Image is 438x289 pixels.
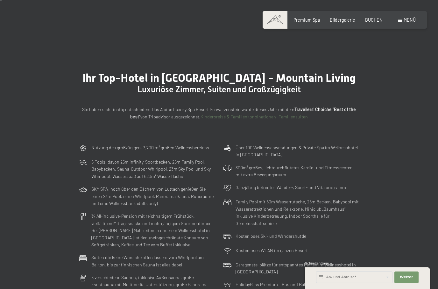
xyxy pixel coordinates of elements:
strong: Travellers' Choiche "Best of the best" [130,107,356,119]
a: Bildergalerie [330,17,355,23]
p: SKY SPA: hoch über den Dächern von Luttach genießen Sie einen 23m Pool, einen Whirlpool, Panorama... [91,186,215,207]
p: Family Pool mit 60m Wasserrutsche, 25m Becken, Babypool mit Wasserattraktionen und Relaxzone. Min... [236,198,359,227]
p: Kostenloses Ski- und Wandershuttle [236,233,306,240]
a: BUCHEN [365,17,383,23]
span: Luxuriöse Zimmer, Suiten und Großzügigkeit [138,85,301,94]
a: Kinderpreise & Familienkonbinationen- Familiensuiten [201,114,308,119]
span: Schnellanfrage [305,261,329,265]
span: Weiter [400,275,413,280]
a: Premium Spa [293,17,320,23]
span: Ihr Top-Hotel in [GEOGRAPHIC_DATA] - Mountain Living [82,71,356,84]
p: Kostenloses WLAN im ganzen Resort [236,247,308,254]
span: Menü [404,17,416,23]
p: 6 Pools, davon 25m Infinity-Sportbecken, 25m Family Pool, Babybecken, Sauna-Outdoor Whirlpool, 23... [91,159,215,180]
p: Suiten die keine Wünsche offen lassen: vom Whirlpool am Balkon, bis zur finnischen Sauna ist alle... [91,254,215,268]
p: Nutzung des großzügigen, 7.700 m² großen Wellnessbereichs [91,144,209,152]
p: Garagenstellplätze für entspanntes Parken im Wellnesshotel in [GEOGRAPHIC_DATA] [236,261,359,276]
p: Sie haben sich richtig entschieden: Das Alpine Luxury Spa Resort Schwarzenstein wurde dieses Jahr... [79,106,359,120]
p: Ganzjährig betreutes Wander-, Sport- und Vitalprogramm [236,184,346,191]
p: 300m² großes, lichtdurchflutetes Kardio- und Fitnesscenter mit extra Bewegungsraum [236,164,359,179]
button: Weiter [394,271,419,283]
p: ¾ All-inclusive-Pension mit reichhaltigem Frühstück, vielfältigen Mittagssnacks und mehrgängigem ... [91,213,215,249]
p: Über 100 Wellnessanwendungen & Private Spa im Wellnesshotel in [GEOGRAPHIC_DATA] [236,144,359,159]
